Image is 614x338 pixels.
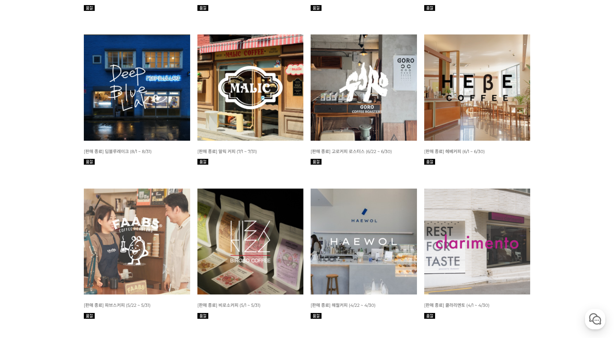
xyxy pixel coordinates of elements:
[23,241,27,247] span: 홈
[197,189,304,295] img: 5월 커피 월픽 비로소커피
[424,302,490,308] a: [판매 종료] 클라리멘토 (4/1 ~ 4/30)
[424,148,485,154] a: [판매 종료] 헤베커피 (6/1 ~ 6/30)
[48,230,94,248] a: 대화
[197,159,208,165] img: 품절
[197,313,208,319] img: 품절
[112,241,121,247] span: 설정
[311,5,322,11] img: 품절
[197,5,208,11] img: 품절
[197,148,257,154] a: [판매 종료] 말릭 커피 (7/1 ~ 7/31)
[84,189,190,295] img: 5월 커피 스몰 월픽 파브스커피
[197,302,261,308] a: [판매 종료] 비로소커피 (5/1 ~ 5/31)
[84,149,152,154] span: [판매 종료] 딥블루레이크 (8/1 ~ 8/31)
[311,34,417,141] img: 6월 커피 스몰 월픽 고로커피 로스터스
[311,148,392,154] a: [판매 종료] 고로커피 로스터스 (6/22 ~ 6/30)
[311,189,417,295] img: 4월 커피 스몰월픽 해월커피
[311,302,376,308] a: [판매 종료] 해월커피 (4/22 ~ 4/30)
[2,230,48,248] a: 홈
[84,34,190,141] img: 8월 커피 월픽 딥블루레이크
[84,5,95,11] img: 품절
[197,149,257,154] span: [판매 종료] 말릭 커피 (7/1 ~ 7/31)
[424,313,435,319] img: 품절
[66,241,75,247] span: 대화
[424,34,531,141] img: 6월 커피 월픽 헤베커피
[311,149,392,154] span: [판매 종료] 고로커피 로스터스 (6/22 ~ 6/30)
[424,149,485,154] span: [판매 종료] 헤베커피 (6/1 ~ 6/30)
[84,159,95,165] img: 품절
[424,189,531,295] img: 4월 커피 월픽 클라리멘토
[424,5,435,11] img: 품절
[84,302,151,308] a: [판매 종료] 파브스커피 (5/22 ~ 5/31)
[94,230,139,248] a: 설정
[84,148,152,154] a: [판매 종료] 딥블루레이크 (8/1 ~ 8/31)
[424,159,435,165] img: 품절
[311,159,322,165] img: 품절
[197,34,304,141] img: 7월 커피 월픽 말릭커피
[84,313,95,319] img: 품절
[311,313,322,319] img: 품절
